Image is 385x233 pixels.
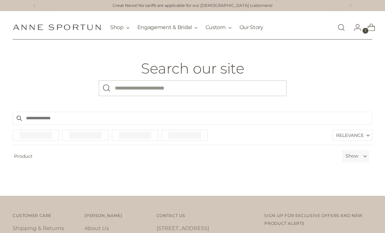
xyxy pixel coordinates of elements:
a: [STREET_ADDRESS] [157,225,209,231]
button: Shop [110,20,130,35]
button: Search [99,80,115,96]
span: Customer Care [13,213,52,218]
button: Engagement & Bridal [137,20,198,35]
a: Open search modal [335,21,348,34]
a: Our Story [239,20,263,35]
a: About Us [85,225,109,231]
button: Custom [206,20,232,35]
a: Anne Sportun Fine Jewellery [13,24,101,30]
a: Open cart modal [362,21,375,34]
span: Contact Us [157,213,185,218]
span: [PERSON_NAME] [85,213,122,218]
a: Great News! No tariffs are applicable for our [DEMOGRAPHIC_DATA] customers! [113,3,272,9]
span: Relevance [336,130,364,141]
a: Go to the account page [348,21,362,34]
label: Show [346,153,358,159]
h1: Search our site [141,60,244,76]
span: Product [10,150,340,162]
span: 1 [362,28,368,34]
input: Search products [13,112,372,125]
span: Sign up for exclusive offers and new product alerts [264,213,362,226]
a: Shipping & Returns [13,225,64,231]
label: Relevance [333,130,372,141]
